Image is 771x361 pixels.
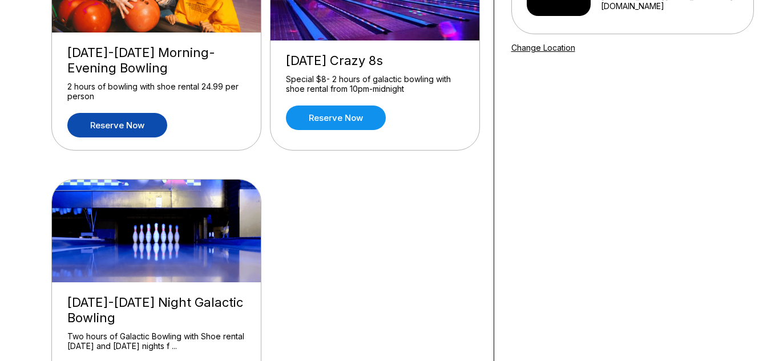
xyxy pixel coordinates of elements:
div: 2 hours of bowling with shoe rental 24.99 per person [67,82,245,102]
div: Special $8- 2 hours of galactic bowling with shoe rental from 10pm-midnight [286,74,464,94]
img: Friday-Saturday Night Galactic Bowling [52,180,262,282]
div: Two hours of Galactic Bowling with Shoe rental [DATE] and [DATE] nights f ... [67,331,245,351]
div: [DATE]-[DATE] Morning-Evening Bowling [67,45,245,76]
a: Change Location [511,43,575,52]
a: Reserve now [67,113,167,137]
div: [DATE]-[DATE] Night Galactic Bowling [67,295,245,326]
a: Reserve now [286,106,386,130]
div: [DATE] Crazy 8s [286,53,464,68]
